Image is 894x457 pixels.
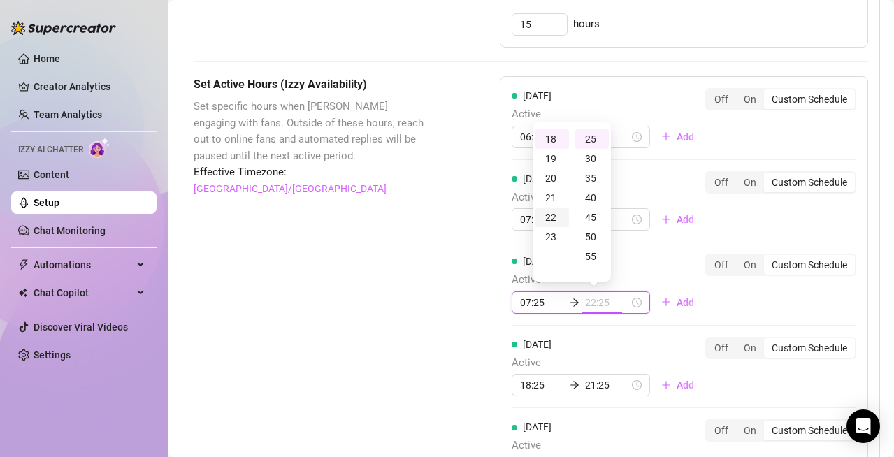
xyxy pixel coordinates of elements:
span: arrow-right [570,380,579,390]
input: Start time [520,212,564,227]
div: On [736,338,764,358]
button: Add [650,208,705,231]
div: 45 [575,208,609,227]
div: Off [707,89,736,109]
div: segmented control [705,254,856,276]
span: Set specific hours when [PERSON_NAME] engaging with fans. Outside of these hours, reach out to on... [194,99,430,164]
div: Custom Schedule [764,338,855,358]
span: plus [661,131,671,141]
span: Active [512,272,705,289]
span: Chat Copilot [34,282,133,304]
div: segmented control [705,88,856,110]
img: AI Chatter [89,138,110,158]
span: Active [512,189,705,206]
div: Off [707,421,736,440]
div: 30 [575,149,609,168]
div: Off [707,338,736,358]
span: Add [677,214,694,225]
a: Home [34,53,60,64]
button: Add [650,126,705,148]
div: 50 [575,227,609,247]
button: Add [650,291,705,314]
div: Off [707,255,736,275]
span: [DATE] [523,421,551,433]
div: On [736,89,764,109]
a: Content [34,169,69,180]
div: 20 [535,168,569,188]
input: End time [585,295,629,310]
span: Add [677,131,694,143]
input: Start time [520,129,564,145]
a: Chat Monitoring [34,225,106,236]
span: hours [573,16,600,33]
span: Effective Timezone: [194,164,430,181]
span: [DATE] [523,339,551,350]
span: Active [512,437,705,454]
input: Start time [520,377,564,393]
span: [DATE] [523,256,551,267]
a: [GEOGRAPHIC_DATA]/[GEOGRAPHIC_DATA] [194,181,387,196]
div: Custom Schedule [764,173,855,192]
input: End time [585,377,629,393]
div: 18 [535,129,569,149]
button: Add [650,374,705,396]
span: thunderbolt [18,259,29,270]
span: plus [661,380,671,390]
span: Automations [34,254,133,276]
div: segmented control [705,171,856,194]
span: Add [677,379,694,391]
div: Custom Schedule [764,421,855,440]
span: Izzy AI Chatter [18,143,83,157]
span: Active [512,106,705,123]
span: [DATE] [523,173,551,184]
div: Custom Schedule [764,89,855,109]
a: Creator Analytics [34,75,145,98]
input: Start time [520,295,564,310]
div: On [736,173,764,192]
div: Custom Schedule [764,255,855,275]
div: 19 [535,149,569,168]
div: 40 [575,188,609,208]
div: 22 [535,208,569,227]
div: segmented control [705,419,856,442]
div: 21 [535,188,569,208]
a: Setup [34,197,59,208]
div: Off [707,173,736,192]
div: 55 [575,247,609,266]
span: Add [677,297,694,308]
div: On [736,255,764,275]
div: segmented control [705,337,856,359]
span: Active [512,355,705,372]
img: Chat Copilot [18,288,27,298]
span: plus [661,215,671,224]
div: Open Intercom Messenger [846,409,880,443]
img: logo-BBDzfeDw.svg [11,21,116,35]
span: plus [661,297,671,307]
span: [DATE] [523,90,551,101]
a: Settings [34,349,71,361]
h5: Set Active Hours (Izzy Availability) [194,76,430,93]
div: 23 [535,227,569,247]
a: Team Analytics [34,109,102,120]
span: arrow-right [570,298,579,307]
a: Discover Viral Videos [34,321,128,333]
div: On [736,421,764,440]
div: 25 [575,129,609,149]
div: 35 [575,168,609,188]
